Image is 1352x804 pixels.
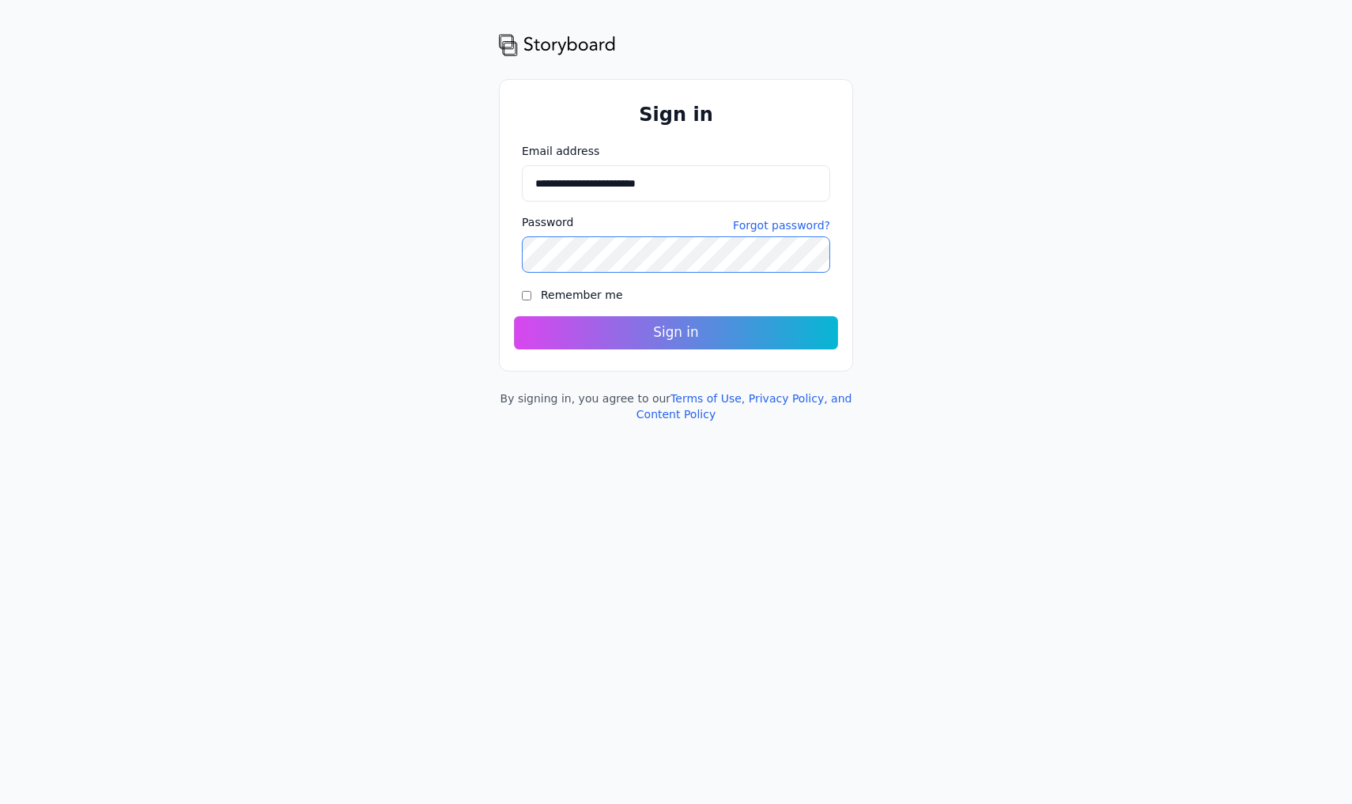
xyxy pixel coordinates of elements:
label: Remember me [541,289,623,301]
button: Forgot password? [733,217,830,233]
a: Terms of Use, Privacy Policy, and Content Policy [636,392,852,421]
button: Sign in [514,316,838,349]
img: storyboard [499,32,616,57]
h1: Sign in [522,102,830,127]
label: Email address [522,143,830,159]
div: By signing in, you agree to our [499,391,853,422]
label: Password [522,214,573,230]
